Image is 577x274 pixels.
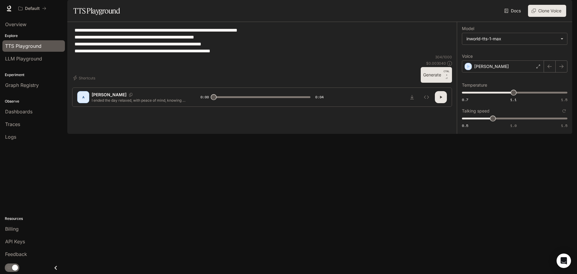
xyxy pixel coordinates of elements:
p: I ended the day relaxed, with peace of mind, knowing I was in good hands [92,98,186,103]
p: Talking speed [462,109,490,113]
p: 304 / 1000 [435,54,452,60]
span: 1.5 [561,123,567,128]
p: Temperature [462,83,487,87]
p: Model [462,26,474,31]
p: [PERSON_NAME] [474,63,509,69]
span: 0:04 [315,94,324,100]
div: inworld-tts-1-max [466,36,557,42]
button: Reset to default [561,108,567,114]
button: Copy Voice ID [127,93,135,97]
span: 0.7 [462,97,468,102]
span: 0.5 [462,123,468,128]
div: inworld-tts-1-max [462,33,567,45]
h1: TTS Playground [73,5,120,17]
p: Default [25,6,40,11]
p: ⏎ [444,69,450,80]
button: Clone Voice [528,5,566,17]
p: CTRL + [444,69,450,77]
button: Download audio [406,91,418,103]
div: Open Intercom Messenger [557,254,571,268]
span: 1.1 [510,97,517,102]
p: $ 0.003040 [426,61,446,66]
button: Shortcuts [72,73,98,83]
div: A [78,92,88,102]
span: 1.5 [561,97,567,102]
span: 1.0 [510,123,517,128]
button: All workspaces [16,2,49,14]
span: 0:00 [200,94,209,100]
a: Docs [503,5,523,17]
button: GenerateCTRL +⏎ [421,67,452,83]
button: Inspect [420,91,432,103]
p: Voice [462,54,473,58]
p: [PERSON_NAME] [92,92,127,98]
